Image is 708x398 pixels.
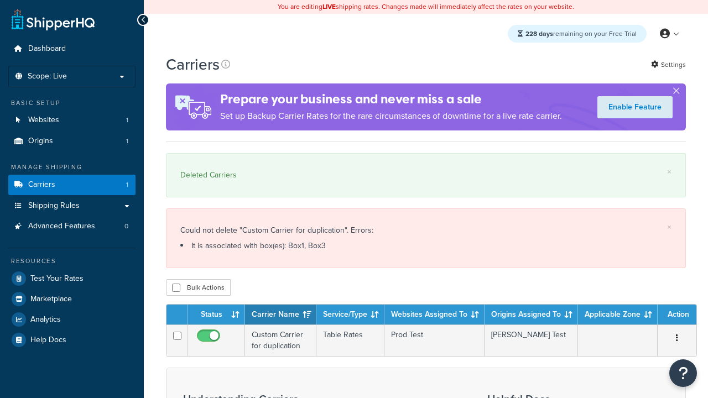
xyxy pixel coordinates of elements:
[8,175,136,195] li: Carriers
[8,163,136,172] div: Manage Shipping
[30,336,66,345] span: Help Docs
[126,180,128,190] span: 1
[322,2,336,12] b: LIVE
[28,137,53,146] span: Origins
[28,116,59,125] span: Websites
[28,180,55,190] span: Carriers
[30,274,84,284] span: Test Your Rates
[220,108,562,124] p: Set up Backup Carrier Rates for the rare circumstances of downtime for a live rate carrier.
[8,269,136,289] a: Test Your Rates
[485,305,578,324] th: Origins Assigned To: activate to sort column ascending
[508,25,647,43] div: remaining on your Free Trial
[188,305,245,324] th: Status: activate to sort column ascending
[28,222,95,231] span: Advanced Features
[30,295,72,304] span: Marketplace
[124,222,128,231] span: 0
[8,131,136,151] a: Origins 1
[28,44,66,54] span: Dashboard
[166,83,220,130] img: ad-rules-rateshop-fe6ec290ccb7230408bd80ed9643f0289d75e0ffd9eb532fc0e269fcd187b520.png
[8,216,136,237] li: Advanced Features
[28,201,80,211] span: Shipping Rules
[180,223,671,254] div: Could not delete "Custom Carrier for duplication". Errors:
[220,90,562,108] h4: Prepare your business and never miss a sale
[8,196,136,216] a: Shipping Rules
[669,359,697,387] button: Open Resource Center
[180,167,671,183] div: Deleted Carriers
[8,110,136,130] a: Websites 1
[8,131,136,151] li: Origins
[8,310,136,329] a: Analytics
[667,167,671,176] a: ×
[30,315,61,324] span: Analytics
[12,8,95,30] a: ShipperHQ Home
[245,324,316,356] td: Custom Carrier for duplication
[485,324,578,356] td: [PERSON_NAME] Test
[245,305,316,324] th: Carrier Name: activate to sort column ascending
[525,29,553,39] strong: 228 days
[384,305,485,324] th: Websites Assigned To: activate to sort column ascending
[180,238,671,254] li: It is associated with box(es): Box1, Box3
[658,305,696,324] th: Action
[667,223,671,232] a: ×
[166,279,231,296] button: Bulk Actions
[126,116,128,125] span: 1
[597,96,673,118] a: Enable Feature
[8,216,136,237] a: Advanced Features 0
[8,256,136,266] div: Resources
[316,305,384,324] th: Service/Type: activate to sort column ascending
[384,324,485,356] td: Prod Test
[8,39,136,59] a: Dashboard
[28,72,67,81] span: Scope: Live
[578,305,658,324] th: Applicable Zone: activate to sort column ascending
[8,330,136,350] a: Help Docs
[8,175,136,195] a: Carriers 1
[166,54,220,75] h1: Carriers
[651,57,686,72] a: Settings
[8,289,136,309] a: Marketplace
[8,110,136,130] li: Websites
[126,137,128,146] span: 1
[8,98,136,108] div: Basic Setup
[316,324,384,356] td: Table Rates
